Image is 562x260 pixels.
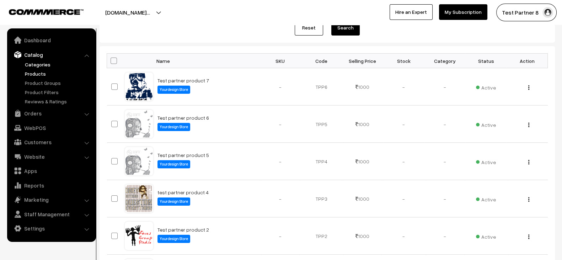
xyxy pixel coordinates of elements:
a: Product Groups [23,79,93,87]
td: - [260,180,301,217]
td: - [260,68,301,105]
a: Hire an Expert [390,4,433,20]
a: Test partner product 6 [157,115,209,121]
td: - [424,180,465,217]
img: user [542,7,553,18]
th: Selling Price [342,54,383,68]
td: - [260,217,301,255]
a: Customers [9,136,93,148]
td: 1000 [342,105,383,143]
td: 1000 [342,143,383,180]
a: Apps [9,164,93,177]
img: Menu [528,160,529,164]
button: Test Partner 8 [496,4,557,21]
td: - [260,105,301,143]
th: Category [424,54,465,68]
a: WebPOS [9,121,93,134]
td: 1000 [342,68,383,105]
td: - [424,68,465,105]
a: Reset [295,20,323,36]
td: TPP6 [301,68,342,105]
a: Staff Management [9,208,93,221]
a: Website [9,150,93,163]
td: - [383,217,424,255]
td: - [383,105,424,143]
label: Yourdesign Store [157,160,190,168]
a: COMMMERCE [9,7,71,16]
td: - [260,143,301,180]
a: Marketing [9,193,93,206]
img: COMMMERCE [9,9,84,15]
td: 1000 [342,180,383,217]
button: [DOMAIN_NAME]… [80,4,175,21]
th: SKU [260,54,301,68]
th: Stock [383,54,424,68]
a: Reviews & Ratings [23,98,93,105]
a: My Subscription [439,4,487,20]
a: Settings [9,222,93,235]
td: - [424,143,465,180]
label: Yourdesign Store [157,123,190,131]
img: Menu [528,234,529,239]
a: Test partner product 2 [157,227,209,233]
button: Search [331,20,360,36]
span: Active [476,157,496,166]
a: test partner product 4 [157,189,209,195]
a: Orders [9,107,93,120]
label: Yourdesign Store [157,235,190,243]
td: - [424,105,465,143]
label: Yourdesign Store [157,86,190,94]
span: Active [476,82,496,91]
img: Menu [528,123,529,127]
span: Active [476,231,496,240]
td: - [383,68,424,105]
a: Catalog [9,48,93,61]
th: Code [301,54,342,68]
th: Status [465,54,507,68]
a: Product Filters [23,88,93,96]
th: Name [153,54,260,68]
td: 1000 [342,217,383,255]
td: - [383,180,424,217]
td: TPP4 [301,143,342,180]
a: Dashboard [9,34,93,47]
td: TPP3 [301,180,342,217]
a: Categories [23,61,93,68]
span: Active [476,194,496,203]
td: - [383,143,424,180]
img: Menu [528,197,529,202]
img: Menu [528,85,529,90]
label: Yourdesign Store [157,197,190,206]
td: - [424,217,465,255]
span: Active [476,119,496,129]
td: TPP5 [301,105,342,143]
th: Action [507,54,548,68]
a: Reports [9,179,93,192]
a: Products [23,70,93,77]
a: Test partner product 5 [157,152,209,158]
td: TPP2 [301,217,342,255]
a: Test partner product 7 [157,77,209,83]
